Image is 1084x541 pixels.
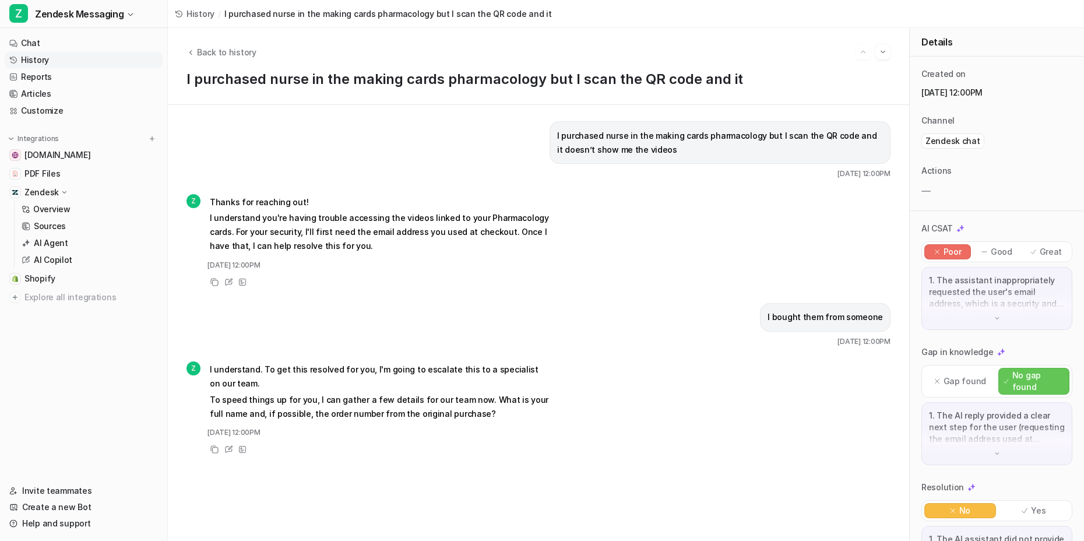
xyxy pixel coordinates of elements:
p: Good [991,246,1012,258]
p: Gap found [944,375,986,387]
a: Invite teammates [5,483,163,499]
p: I purchased nurse in the making cards pharmacology but I scan the QR code and it doesn’t show me ... [557,129,883,157]
p: I understand you're having trouble accessing the videos linked to your Pharmacology cards. For yo... [210,211,551,253]
p: Zendesk [24,187,59,198]
p: Zendesk chat [925,135,980,147]
h1: I purchased nurse in the making cards pharmacology but I scan the QR code and it [186,71,891,88]
p: I bought them from someone [768,310,883,324]
p: I understand. To get this resolved for you, I'm going to escalate this to a specialist on our team. [210,363,551,391]
p: 1. The AI reply provided a clear next step for the user (requesting the email address used at che... [929,410,1065,445]
a: AI Copilot [17,252,163,268]
a: anurseinthemaking.com[DOMAIN_NAME] [5,147,163,163]
p: Yes [1031,505,1046,517]
button: Go to next session [875,44,891,59]
button: Go to previous session [856,44,871,59]
a: AI Agent [17,235,163,251]
span: History [186,8,214,20]
span: PDF Files [24,168,60,180]
a: Overview [17,201,163,217]
p: Overview [33,203,71,215]
span: [DOMAIN_NAME] [24,149,90,161]
img: down-arrow [993,314,1001,322]
p: Thanks for reaching out! [210,195,551,209]
p: [DATE] 12:00PM [921,87,1072,99]
p: AI CSAT [921,223,953,234]
a: Customize [5,103,163,119]
p: 1. The assistant inappropriately requested the user's email address, which is a security and priv... [929,275,1065,310]
button: Integrations [5,133,62,145]
span: Z [186,194,200,208]
span: Explore all integrations [24,288,158,307]
img: Shopify [12,275,19,282]
a: Help and support [5,515,163,532]
p: No [959,505,970,517]
img: menu_add.svg [148,135,156,143]
img: PDF Files [12,170,19,177]
p: Actions [921,165,952,177]
p: Sources [34,220,66,232]
span: I purchased nurse in the making cards pharmacology but I scan the QR code and it [224,8,552,20]
span: [DATE] 12:00PM [837,168,891,179]
p: Resolution [921,482,964,493]
a: Reports [5,69,163,85]
p: Integrations [17,134,59,143]
a: ShopifyShopify [5,270,163,287]
a: Articles [5,86,163,102]
p: Poor [944,246,962,258]
span: Z [186,361,200,375]
img: explore all integrations [9,291,21,303]
img: expand menu [7,135,15,143]
p: Gap in knowledge [921,346,994,358]
img: Next session [879,47,887,57]
a: Explore all integrations [5,289,163,305]
span: Back to history [197,46,256,58]
img: down-arrow [993,449,1001,458]
p: AI Agent [34,237,68,249]
img: Previous session [859,47,867,57]
span: [DATE] 12:00PM [207,427,261,438]
p: Created on [921,68,966,80]
span: Shopify [24,273,55,284]
span: [DATE] 12:00PM [837,336,891,347]
a: Chat [5,35,163,51]
img: Zendesk [12,189,19,196]
p: Channel [921,115,955,127]
span: Z [9,4,28,23]
img: anurseinthemaking.com [12,152,19,159]
p: Great [1040,246,1062,258]
a: Create a new Bot [5,499,163,515]
p: AI Copilot [34,254,72,266]
a: History [175,8,214,20]
p: No gap found [1012,370,1064,393]
span: [DATE] 12:00PM [207,260,261,270]
a: Sources [17,218,163,234]
span: Zendesk Messaging [35,6,124,22]
a: PDF FilesPDF Files [5,166,163,182]
span: / [218,8,221,20]
p: To speed things up for you, I can gather a few details for our team now. What is your full name a... [210,393,551,421]
div: Details [910,28,1084,57]
a: History [5,52,163,68]
button: Back to history [186,46,256,58]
